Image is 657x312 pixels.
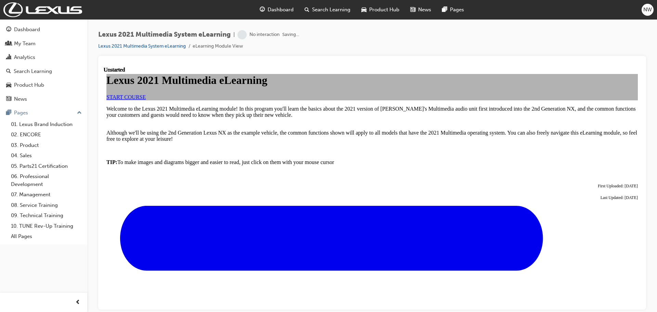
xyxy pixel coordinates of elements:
[98,31,231,39] span: Lexus 2021 Multimedia System eLearning
[3,93,85,105] a: News
[14,81,44,89] div: Product Hub
[3,27,42,33] a: START COURSE
[361,5,366,14] span: car-icon
[3,23,85,36] a: Dashboard
[3,92,14,98] strong: TIP:
[254,3,299,17] a: guage-iconDashboard
[14,109,28,117] div: Pages
[249,32,280,38] div: No interaction
[3,22,85,107] button: DashboardMy TeamAnalyticsSearch LearningProduct HubNews
[8,200,85,211] a: 08. Service Training
[8,129,85,140] a: 02. ENCORE
[6,82,11,88] span: car-icon
[14,67,52,75] div: Search Learning
[260,5,265,14] span: guage-icon
[442,5,447,14] span: pages-icon
[3,39,534,58] p: Welcome to the Lexus 2021 Multimedia eLearning module! In this program you'll learn the basics ab...
[8,119,85,130] a: 01. Lexus Brand Induction
[3,92,534,99] p: To make images and diagrams bigger and easier to read, just click on them with your mouse cursor
[6,41,11,47] span: people-icon
[8,231,85,242] a: All Pages
[14,26,40,34] div: Dashboard
[75,298,80,307] span: prev-icon
[3,7,534,20] h1: Lexus 2021 Multimedia eLearning
[410,5,415,14] span: news-icon
[3,63,534,75] p: Although we'll be using the 2nd Generation Lexus NX as the example vehicle, the common functions ...
[193,42,243,50] li: eLearning Module View
[233,31,235,39] span: |
[497,128,534,133] span: Last Updated: [DATE]
[3,2,82,17] img: Trak
[3,107,85,119] button: Pages
[3,79,85,91] a: Product Hub
[3,51,85,64] a: Analytics
[8,171,85,189] a: 06. Professional Development
[3,65,85,78] a: Search Learning
[8,189,85,200] a: 07. Management
[6,68,11,75] span: search-icon
[3,37,85,50] a: My Team
[643,6,652,14] span: NW
[8,150,85,161] a: 04. Sales
[6,110,11,116] span: pages-icon
[437,3,469,17] a: pages-iconPages
[268,6,294,14] span: Dashboard
[642,4,654,16] button: NW
[14,53,35,61] div: Analytics
[6,27,11,33] span: guage-icon
[494,117,534,122] span: First Uploaded: [DATE]
[6,96,11,102] span: news-icon
[6,54,11,61] span: chart-icon
[237,30,247,39] span: learningRecordVerb_NONE-icon
[299,3,356,17] a: search-iconSearch Learning
[14,40,36,48] div: My Team
[305,5,309,14] span: search-icon
[14,95,27,103] div: News
[8,161,85,172] a: 05. Parts21 Certification
[8,210,85,221] a: 09. Technical Training
[356,3,405,17] a: car-iconProduct Hub
[405,3,437,17] a: news-iconNews
[8,221,85,232] a: 10. TUNE Rev-Up Training
[8,140,85,151] a: 03. Product
[77,109,82,117] span: up-icon
[312,6,350,14] span: Search Learning
[98,43,186,49] a: Lexus 2021 Multimedia System eLearning
[418,6,431,14] span: News
[369,6,399,14] span: Product Hub
[450,6,464,14] span: Pages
